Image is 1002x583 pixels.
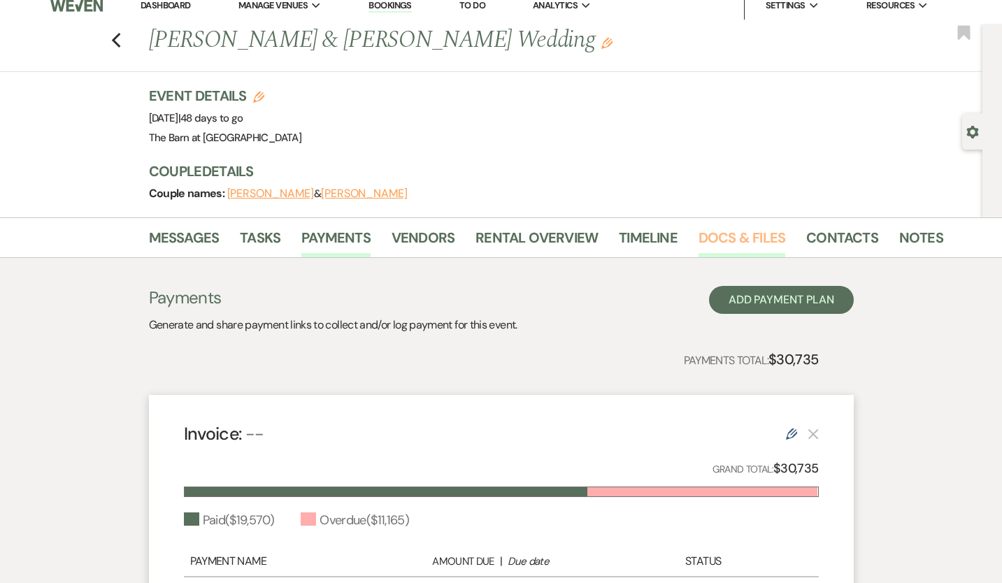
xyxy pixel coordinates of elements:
[709,286,854,314] button: Add Payment Plan
[508,554,618,570] div: Due date
[301,226,371,257] a: Payments
[180,111,243,125] span: 48 days to go
[245,422,264,445] span: --
[684,348,819,370] p: Payments Total:
[713,459,819,479] p: Grand Total:
[149,286,517,310] h3: Payments
[178,111,243,125] span: |
[392,226,455,257] a: Vendors
[806,226,878,257] a: Contacts
[301,511,409,530] div: Overdue ( $11,165 )
[699,226,785,257] a: Docs & Files
[149,186,227,201] span: Couple names:
[149,316,517,334] p: Generate and share payment links to collect and/or log payment for this event.
[625,553,780,570] div: Status
[149,131,301,145] span: The Barn at [GEOGRAPHIC_DATA]
[619,226,678,257] a: Timeline
[808,428,819,440] button: This payment plan cannot be deleted because it contains links that have been paid through Weven’s...
[184,422,264,446] h4: Invoice:
[377,553,626,570] div: |
[227,188,314,199] button: [PERSON_NAME]
[475,226,598,257] a: Rental Overview
[149,86,301,106] h3: Event Details
[184,511,275,530] div: Paid ( $19,570 )
[149,24,775,57] h1: [PERSON_NAME] & [PERSON_NAME] Wedding
[899,226,943,257] a: Notes
[240,226,280,257] a: Tasks
[321,188,408,199] button: [PERSON_NAME]
[149,226,220,257] a: Messages
[768,350,819,368] strong: $30,735
[773,460,819,477] strong: $30,735
[190,553,377,570] div: Payment Name
[227,187,408,201] span: &
[149,161,932,181] h3: Couple Details
[384,554,494,570] div: Amount Due
[966,124,979,138] button: Open lead details
[601,36,613,49] button: Edit
[149,111,243,125] span: [DATE]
